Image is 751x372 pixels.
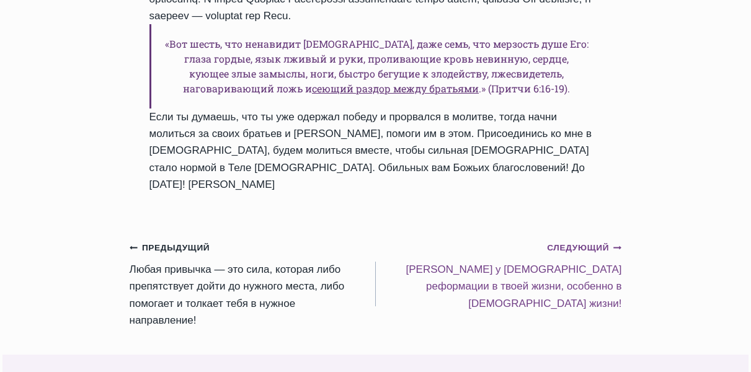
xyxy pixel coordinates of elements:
u: сеющий раздор между братьями [312,82,479,95]
h6: «Вот шесть, что ненавидит [DEMOGRAPHIC_DATA], даже семь, что мерзость душе Его: глаза гордые, язы... [149,24,602,108]
a: ПредыдущийЛюбая привычка — это сила, которая либо препятствует дойти до нужного места, либо помог... [130,239,376,328]
nav: Записи [130,239,622,328]
small: Предыдущий [130,241,210,255]
small: Следующий [547,241,621,255]
a: Следующий[PERSON_NAME] у [DEMOGRAPHIC_DATA] реформации в твоей жизни, особенно в [DEMOGRAPHIC_DAT... [376,239,622,311]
